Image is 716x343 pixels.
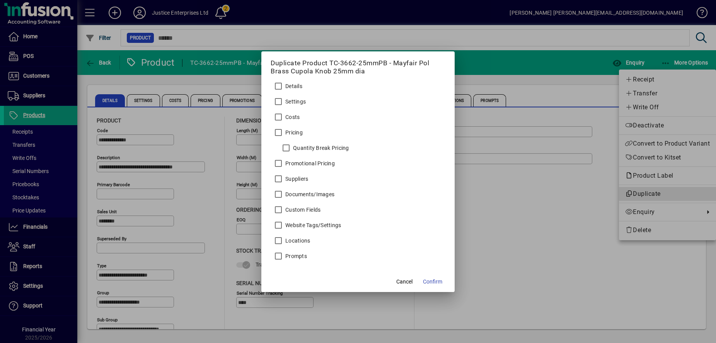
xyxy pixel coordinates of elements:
[284,129,303,136] label: Pricing
[392,275,417,289] button: Cancel
[284,190,334,198] label: Documents/Images
[284,82,302,90] label: Details
[284,206,320,214] label: Custom Fields
[284,160,335,167] label: Promotional Pricing
[284,175,308,183] label: Suppliers
[284,252,307,260] label: Prompts
[284,221,341,229] label: Website Tags/Settings
[420,275,445,289] button: Confirm
[423,278,442,286] span: Confirm
[284,237,310,245] label: Locations
[396,278,413,286] span: Cancel
[284,98,306,105] label: Settings
[271,59,445,75] h5: Duplicate Product TC-3662-25mmPB - Mayfair Pol Brass Cupola Knob 25mm dia
[292,144,349,152] label: Quantity Break Pricing
[284,113,300,121] label: Costs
